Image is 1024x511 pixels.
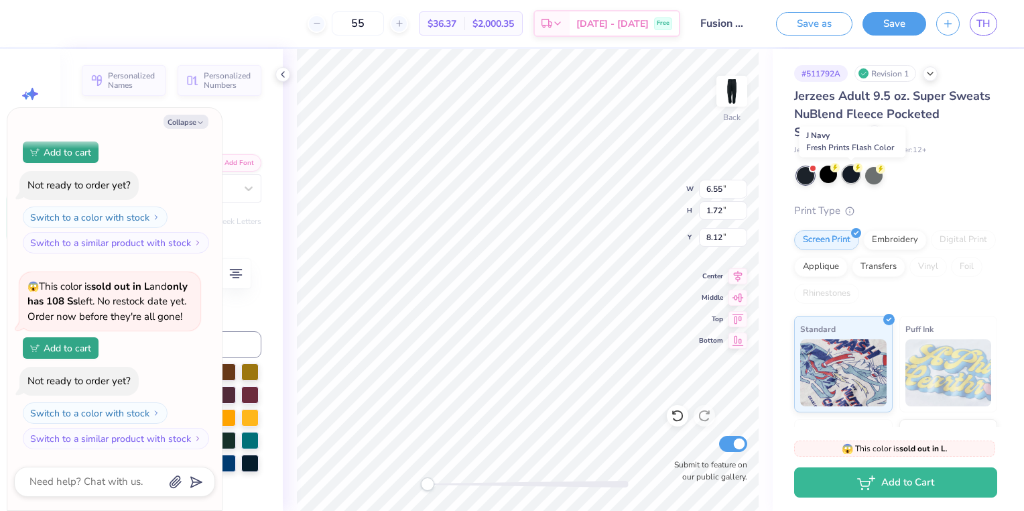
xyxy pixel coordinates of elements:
span: Top [699,314,723,325]
span: Image AI [15,107,46,118]
span: 😱 [842,443,853,455]
img: Puff Ink [905,339,992,406]
button: Switch to a similar product with stock [23,232,209,253]
div: J Navy [799,126,905,157]
div: Foil [951,257,982,277]
img: Back [718,78,745,105]
input: Untitled Design [690,10,756,37]
span: $36.37 [428,17,456,31]
span: Free [657,19,669,28]
button: Add to cart [23,141,99,163]
img: Switch to a similar product with stock [194,239,202,247]
button: Save [862,12,926,36]
button: Personalized Numbers [178,65,261,96]
a: TH [970,12,997,36]
div: Rhinestones [794,284,859,304]
div: Not ready to order yet? [27,178,131,192]
strong: sold out in L [899,443,946,454]
span: Center [699,271,723,282]
div: Vinyl [909,257,947,277]
span: TH [976,16,990,32]
span: Bottom [699,335,723,346]
span: Fresh Prints Flash Color [806,142,894,153]
input: – – [332,11,384,36]
img: Switch to a color with stock [152,213,160,221]
span: Personalized Numbers [204,71,253,90]
span: [DATE] - [DATE] [576,17,649,31]
img: Standard [800,339,887,406]
button: Switch to a color with stock [23,402,168,424]
button: Add to cart [23,337,99,359]
span: This color is and left. No restock date yet. Order now before they're all gone! [27,280,188,323]
button: Switch to a color with stock [23,207,168,228]
div: Screen Print [794,230,859,250]
span: Neon Ink [800,425,833,439]
img: Add to cart [30,344,40,352]
span: 😱 [27,280,39,293]
div: Accessibility label [421,477,434,491]
div: Back [723,111,741,123]
button: Switch to a similar product with stock [23,428,209,449]
strong: sold out in L [91,280,149,293]
button: Collapse [164,115,208,129]
img: Switch to a similar product with stock [194,435,202,443]
div: Transfers [852,257,905,277]
span: Middle [699,292,723,303]
span: Jerzees [794,145,818,156]
div: Not ready to order yet? [27,374,131,388]
div: Print Type [794,203,997,219]
span: $2,000.35 [472,17,514,31]
img: Add to cart [30,148,40,156]
div: Digital Print [931,230,996,250]
button: Save as [776,12,852,36]
button: Add Font [206,154,261,172]
div: Applique [794,257,848,277]
button: Add to Cart [794,467,997,498]
span: Puff Ink [905,322,934,336]
span: Metallic & Glitter Ink [905,425,984,439]
span: Standard [800,322,836,336]
span: This color is . [842,443,948,455]
img: Switch to a color with stock [152,409,160,417]
div: Embroidery [863,230,927,250]
label: Submit to feature on our public gallery. [667,459,747,483]
span: Personalized Names [108,71,157,90]
button: Personalized Names [82,65,166,96]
